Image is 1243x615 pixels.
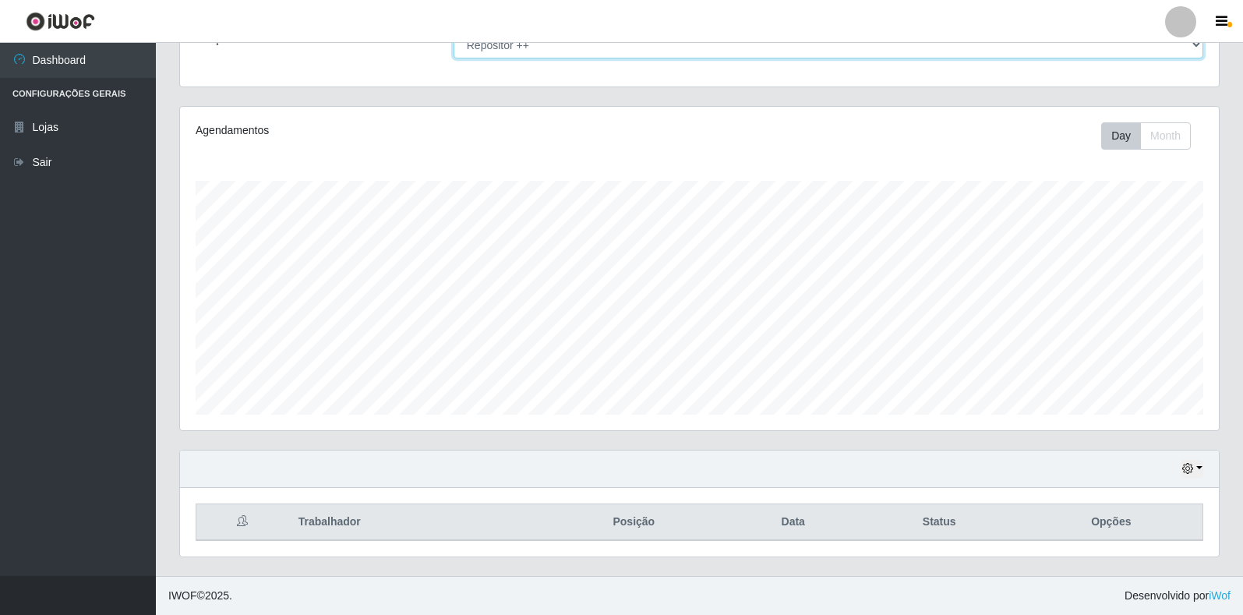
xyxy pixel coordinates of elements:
a: iWof [1209,589,1231,602]
img: CoreUI Logo [26,12,95,31]
div: Toolbar with button groups [1101,122,1203,150]
span: IWOF [168,589,197,602]
th: Status [859,504,1020,541]
th: Trabalhador [289,504,540,541]
button: Day [1101,122,1141,150]
button: Month [1140,122,1191,150]
div: First group [1101,122,1191,150]
span: Desenvolvido por [1125,588,1231,604]
span: © 2025 . [168,588,232,604]
th: Data [728,504,859,541]
th: Posição [540,504,728,541]
th: Opções [1020,504,1203,541]
div: Agendamentos [196,122,602,139]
